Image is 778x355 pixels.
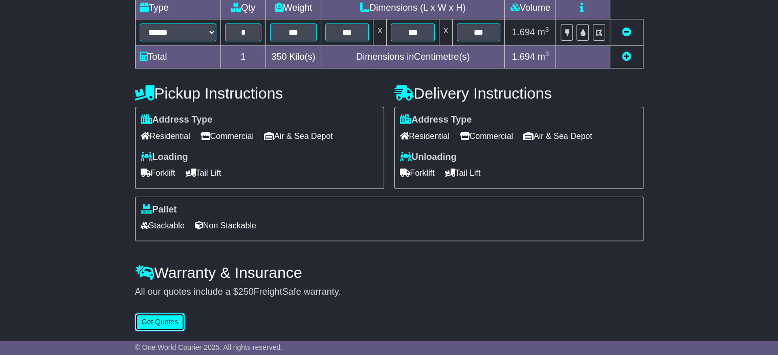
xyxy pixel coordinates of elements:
[220,46,265,68] td: 1
[135,313,185,331] button: Get Quotes
[265,46,321,68] td: Kilo(s)
[622,52,631,62] a: Add new item
[238,287,254,297] span: 250
[512,52,535,62] span: 1.694
[538,27,549,37] span: m
[271,52,286,62] span: 350
[201,128,254,144] span: Commercial
[400,152,457,163] label: Unloading
[141,218,185,233] span: Stackable
[394,85,643,102] h4: Delivery Instructions
[135,46,220,68] td: Total
[135,287,643,298] div: All our quotes include a $ FreightSafe warranty.
[135,343,283,351] span: © One World Courier 2025. All rights reserved.
[373,19,387,46] td: x
[538,52,549,62] span: m
[135,85,384,102] h4: Pickup Instructions
[400,128,450,144] span: Residential
[512,27,535,37] span: 1.694
[545,50,549,58] sup: 3
[523,128,592,144] span: Air & Sea Depot
[622,27,631,37] a: Remove this item
[460,128,513,144] span: Commercial
[141,165,175,181] span: Forklift
[141,128,190,144] span: Residential
[400,165,435,181] span: Forklift
[439,19,452,46] td: x
[321,46,504,68] td: Dimensions in Centimetre(s)
[141,152,188,163] label: Loading
[400,114,472,126] label: Address Type
[445,165,481,181] span: Tail Lift
[264,128,333,144] span: Air & Sea Depot
[135,264,643,281] h4: Warranty & Insurance
[141,204,177,216] label: Pallet
[545,26,549,33] sup: 3
[186,165,221,181] span: Tail Lift
[141,114,213,126] label: Address Type
[195,218,256,233] span: Non Stackable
